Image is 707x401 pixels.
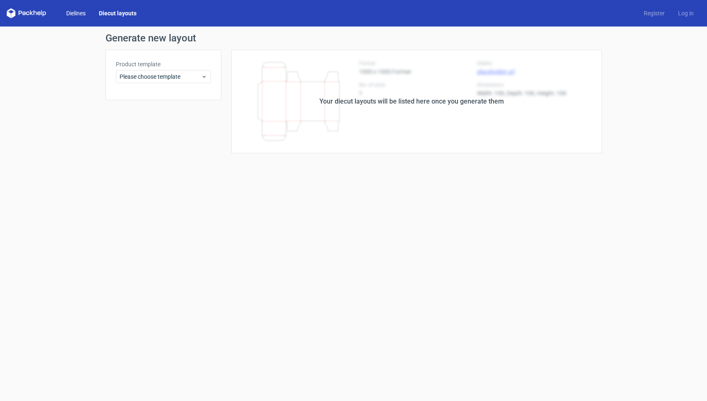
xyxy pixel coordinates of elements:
h1: Generate new layout [105,33,602,43]
label: Product template [116,60,211,68]
span: Please choose template [120,72,201,81]
a: Log in [671,9,700,17]
a: Dielines [60,9,92,17]
a: Diecut layouts [92,9,143,17]
a: Register [637,9,671,17]
div: Your diecut layouts will be listed here once you generate them [319,97,504,106]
